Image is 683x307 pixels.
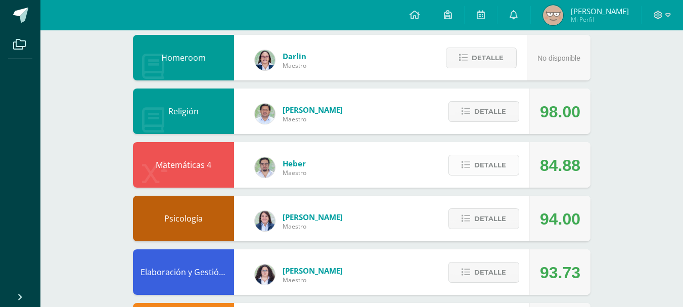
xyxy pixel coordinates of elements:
[255,104,275,124] img: f767cae2d037801592f2ba1a5db71a2a.png
[474,156,506,174] span: Detalle
[255,211,275,231] img: 101204560ce1c1800cde82bcd5e5712f.png
[283,115,343,123] span: Maestro
[255,157,275,178] img: 00229b7027b55c487e096d516d4a36c4.png
[540,250,580,295] div: 93.73
[283,212,343,222] span: [PERSON_NAME]
[283,61,306,70] span: Maestro
[133,196,234,241] div: Psicología
[540,196,580,242] div: 94.00
[543,5,563,25] img: 71f96e2616eca63d647a955b9c55e1b9.png
[448,208,519,229] button: Detalle
[133,142,234,188] div: Matemáticas 4
[283,158,306,168] span: Heber
[448,101,519,122] button: Detalle
[571,6,629,16] span: [PERSON_NAME]
[448,155,519,176] button: Detalle
[133,35,234,80] div: Homeroom
[283,51,306,61] span: Darlin
[448,262,519,283] button: Detalle
[472,49,504,67] span: Detalle
[540,143,580,188] div: 84.88
[571,15,629,24] span: Mi Perfil
[474,209,506,228] span: Detalle
[540,89,580,135] div: 98.00
[283,168,306,177] span: Maestro
[283,222,343,231] span: Maestro
[133,89,234,134] div: Religión
[474,102,506,121] span: Detalle
[474,263,506,282] span: Detalle
[446,48,517,68] button: Detalle
[283,276,343,284] span: Maestro
[255,265,275,285] img: ba02aa29de7e60e5f6614f4096ff8928.png
[537,54,580,62] span: No disponible
[255,50,275,70] img: 571966f00f586896050bf2f129d9ef0a.png
[283,266,343,276] span: [PERSON_NAME]
[283,105,343,115] span: [PERSON_NAME]
[133,249,234,295] div: Elaboración y Gestión de Proyectos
